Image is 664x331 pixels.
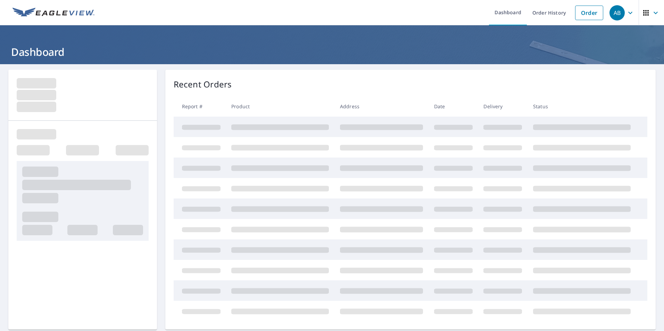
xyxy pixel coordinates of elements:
img: EV Logo [13,8,94,18]
th: Address [334,96,429,117]
th: Report # [174,96,226,117]
p: Recent Orders [174,78,232,91]
th: Date [429,96,478,117]
a: Order [575,6,603,20]
th: Delivery [478,96,528,117]
th: Status [528,96,636,117]
div: AB [609,5,625,20]
h1: Dashboard [8,45,656,59]
th: Product [226,96,334,117]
